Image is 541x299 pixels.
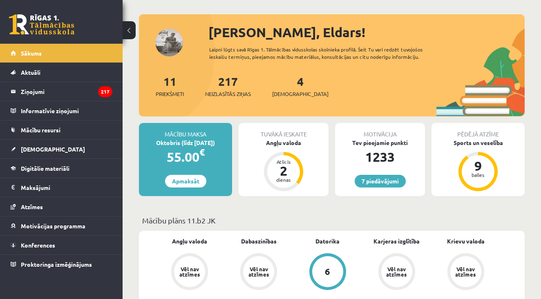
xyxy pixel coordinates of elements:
[142,215,521,226] p: Mācību plāns 11.b2 JK
[11,178,112,197] a: Maksājumi
[205,74,251,98] a: 217Neizlasītās ziņas
[239,138,329,147] div: Angļu valoda
[139,123,232,138] div: Mācību maksa
[11,216,112,235] a: Motivācijas programma
[156,90,184,98] span: Priekšmeti
[11,63,112,82] a: Aktuāli
[11,159,112,178] a: Digitālie materiāli
[241,237,277,245] a: Dabaszinības
[172,237,207,245] a: Angļu valoda
[315,237,340,245] a: Datorika
[355,175,406,187] a: 7 piedāvājumi
[447,237,485,245] a: Krievu valoda
[21,49,42,57] span: Sākums
[155,253,224,292] a: Vēl nav atzīmes
[239,123,329,138] div: Tuvākā ieskaite
[11,140,112,158] a: [DEMOGRAPHIC_DATA]
[466,159,490,172] div: 9
[247,266,270,277] div: Vēl nav atzīmes
[139,138,232,147] div: Oktobris (līdz [DATE])
[271,177,296,182] div: dienas
[178,266,201,277] div: Vēl nav atzīmes
[272,90,329,98] span: [DEMOGRAPHIC_DATA]
[431,253,500,292] a: Vēl nav atzīmes
[209,46,440,60] div: Laipni lūgts savā Rīgas 1. Tālmācības vidusskolas skolnieka profilā. Šeit Tu vari redzēt tuvojošo...
[362,253,431,292] a: Vēl nav atzīmes
[272,74,329,98] a: 4[DEMOGRAPHIC_DATA]
[466,172,490,177] div: balles
[431,138,525,147] div: Sports un veselība
[21,69,40,76] span: Aktuāli
[21,145,85,153] span: [DEMOGRAPHIC_DATA]
[21,165,69,172] span: Digitālie materiāli
[139,147,232,167] div: 55.00
[21,261,92,268] span: Proktoringa izmēģinājums
[11,44,112,62] a: Sākums
[11,236,112,254] a: Konferences
[21,222,85,230] span: Motivācijas programma
[431,138,525,192] a: Sports un veselība 9 balles
[21,126,60,134] span: Mācību resursi
[239,138,329,192] a: Angļu valoda Atlicis 2 dienas
[98,86,112,97] i: 217
[9,14,74,35] a: Rīgas 1. Tālmācības vidusskola
[11,255,112,274] a: Proktoringa izmēģinājums
[21,82,112,101] legend: Ziņojumi
[373,237,420,245] a: Karjeras izglītība
[205,90,251,98] span: Neizlasītās ziņas
[11,197,112,216] a: Atzīmes
[335,138,425,147] div: Tev pieejamie punkti
[11,101,112,120] a: Informatīvie ziņojumi
[21,241,55,249] span: Konferences
[335,147,425,167] div: 1233
[11,120,112,139] a: Mācību resursi
[325,267,330,276] div: 6
[156,74,184,98] a: 11Priekšmeti
[165,175,206,187] a: Apmaksāt
[208,22,525,42] div: [PERSON_NAME], Eldars!
[21,203,43,210] span: Atzīmes
[199,146,205,158] span: €
[21,101,112,120] legend: Informatīvie ziņojumi
[293,253,362,292] a: 6
[224,253,293,292] a: Vēl nav atzīmes
[21,178,112,197] legend: Maksājumi
[271,164,296,177] div: 2
[454,266,477,277] div: Vēl nav atzīmes
[11,82,112,101] a: Ziņojumi217
[385,266,408,277] div: Vēl nav atzīmes
[431,123,525,138] div: Pēdējā atzīme
[271,159,296,164] div: Atlicis
[335,123,425,138] div: Motivācija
